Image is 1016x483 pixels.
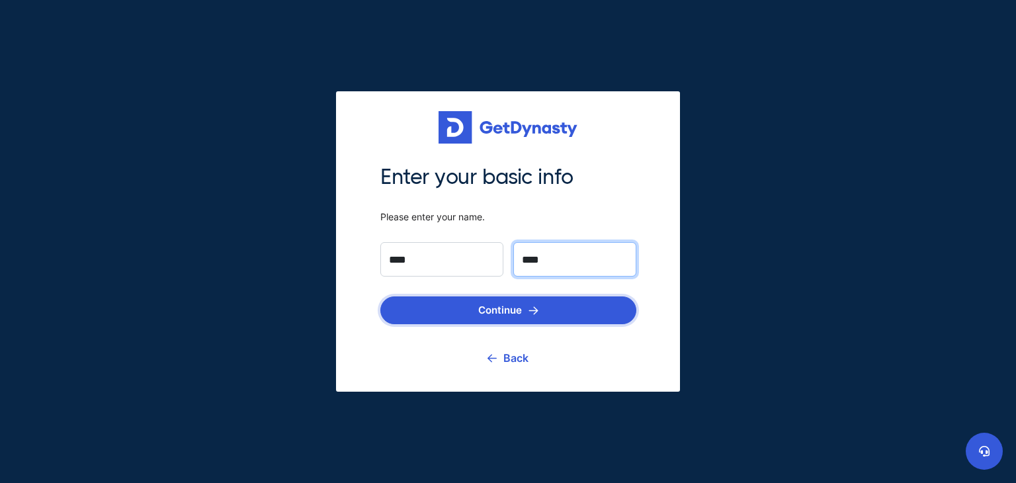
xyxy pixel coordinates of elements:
span: Enter your basic info [380,163,636,191]
img: Get started for free with Dynasty Trust Company [439,111,577,144]
a: Back [487,341,529,374]
img: go back icon [487,354,497,363]
button: Continue [380,296,636,324]
span: Please enter your name. [380,211,636,223]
